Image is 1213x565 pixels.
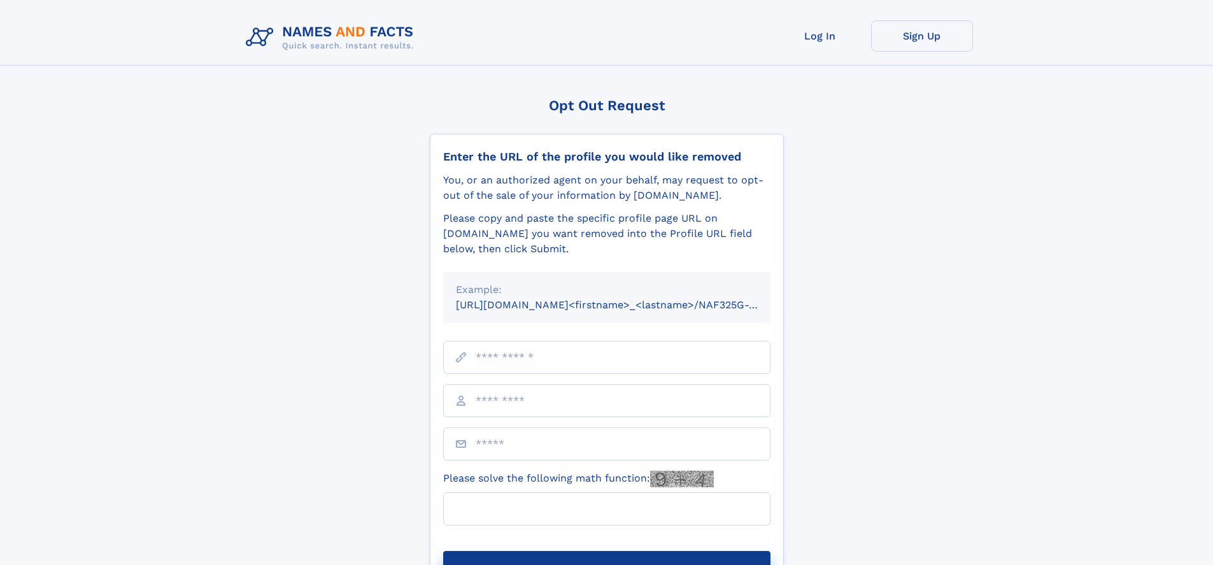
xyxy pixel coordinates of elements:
[443,471,714,487] label: Please solve the following math function:
[430,97,784,113] div: Opt Out Request
[456,282,758,297] div: Example:
[443,211,770,257] div: Please copy and paste the specific profile page URL on [DOMAIN_NAME] you want removed into the Pr...
[871,20,973,52] a: Sign Up
[443,173,770,203] div: You, or an authorized agent on your behalf, may request to opt-out of the sale of your informatio...
[241,20,424,55] img: Logo Names and Facts
[769,20,871,52] a: Log In
[443,150,770,164] div: Enter the URL of the profile you would like removed
[456,299,795,311] small: [URL][DOMAIN_NAME]<firstname>_<lastname>/NAF325G-xxxxxxxx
